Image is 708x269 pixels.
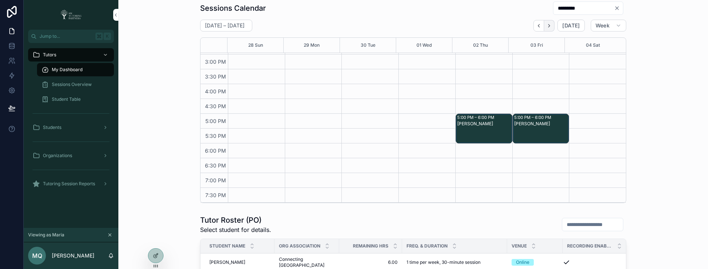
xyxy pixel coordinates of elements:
button: Back [533,20,544,31]
button: 30 Tue [361,38,375,53]
span: 5:30 PM [203,133,228,139]
div: [PERSON_NAME] [457,121,512,127]
span: 3:00 PM [203,59,228,65]
span: 6:00 PM [203,147,228,154]
button: 02 Thu [473,38,488,53]
div: Online [516,259,529,266]
a: 1 time per week, 30-minute session [407,259,503,265]
span: Tutoring Session Reports [43,181,95,187]
a: Online [512,259,558,266]
span: 6:30 PM [203,162,228,169]
button: Jump to...K [28,30,114,43]
div: [PERSON_NAME] [514,121,569,127]
a: Organizations [28,149,114,162]
span: Week [596,22,610,29]
span: 4:00 PM [203,88,228,94]
span: Org Association [279,243,320,249]
span: Viewing as Maria [28,232,64,238]
span: My Dashboard [52,67,82,73]
span: [DATE] [562,22,580,29]
a: Student Table [37,93,114,106]
span: Student Name [209,243,245,249]
span: 7:30 PM [203,192,228,198]
span: 7:00 PM [203,177,228,183]
button: 29 Mon [304,38,320,53]
a: Tutors [28,48,114,62]
a: Students [28,121,114,134]
a: 6.00 [344,259,398,265]
button: 03 Fri [530,38,543,53]
span: Students [43,124,61,130]
a: [PERSON_NAME] [209,259,270,265]
span: Recording Enabled [567,243,613,249]
span: Remaining Hrs [353,243,388,249]
span: Freq. & Duration [407,243,448,249]
div: 5:00 PM – 6:00 PM[PERSON_NAME] [513,114,569,143]
span: Student Table [52,96,81,102]
span: 5:00 PM [203,118,228,124]
span: K [104,33,110,39]
div: 5:00 PM – 6:00 PM [514,114,553,120]
div: scrollable content [24,43,118,200]
img: App logo [58,9,84,21]
p: [PERSON_NAME] [52,252,94,259]
span: Venue [512,243,527,249]
span: Select student for details. [200,225,271,234]
button: Clear [614,5,623,11]
button: Next [544,20,554,31]
a: Connecting [GEOGRAPHIC_DATA] [279,256,335,268]
span: Organizations [43,153,72,159]
button: Week [591,20,626,31]
button: 01 Wed [417,38,432,53]
span: 3:30 PM [203,73,228,80]
span: Jump to... [40,33,92,39]
span: MQ [32,251,42,260]
a: Tutoring Session Reports [28,177,114,190]
h1: Tutor Roster (PO) [200,215,271,225]
span: Sessions Overview [52,82,92,87]
div: 5:00 PM – 6:00 PM[PERSON_NAME] [456,114,512,143]
span: Tutors [43,52,56,58]
h1: Sessions Calendar [200,3,266,13]
button: [DATE] [557,20,584,31]
button: 04 Sat [586,38,600,53]
h2: [DATE] – [DATE] [205,22,245,29]
span: 1 time per week, 30-minute session [407,259,481,265]
a: My Dashboard [37,63,114,76]
button: 28 Sun [248,38,263,53]
div: 5:00 PM – 6:00 PM [457,114,496,120]
span: [PERSON_NAME] [209,259,245,265]
span: 4:30 PM [203,103,228,109]
a: Sessions Overview [37,78,114,91]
